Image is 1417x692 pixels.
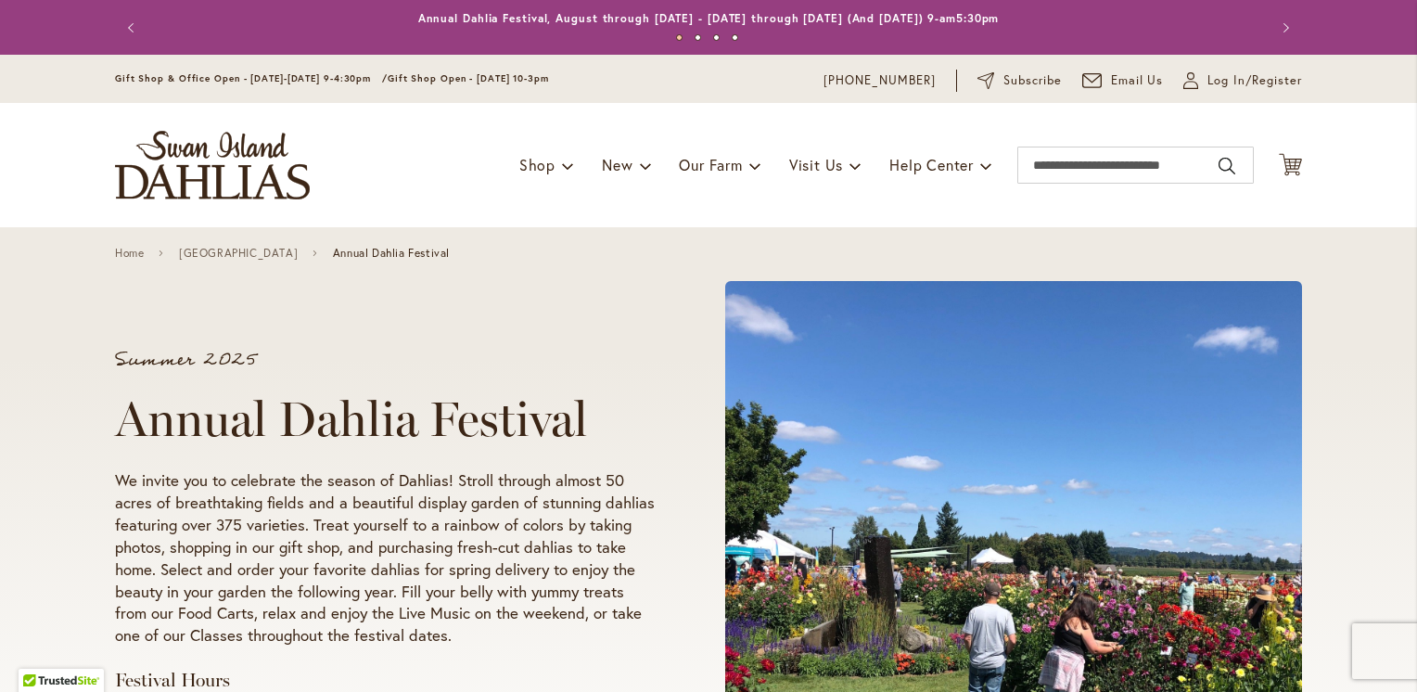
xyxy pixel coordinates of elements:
[115,131,310,199] a: store logo
[418,11,1000,25] a: Annual Dahlia Festival, August through [DATE] - [DATE] through [DATE] (And [DATE]) 9-am5:30pm
[732,34,738,41] button: 4 of 4
[1207,71,1302,90] span: Log In/Register
[115,247,144,260] a: Home
[333,247,450,260] span: Annual Dahlia Festival
[179,247,298,260] a: [GEOGRAPHIC_DATA]
[1111,71,1164,90] span: Email Us
[1003,71,1062,90] span: Subscribe
[1265,9,1302,46] button: Next
[115,391,655,447] h1: Annual Dahlia Festival
[789,155,843,174] span: Visit Us
[388,72,549,84] span: Gift Shop Open - [DATE] 10-3pm
[115,469,655,647] p: We invite you to celebrate the season of Dahlias! Stroll through almost 50 acres of breathtaking ...
[602,155,632,174] span: New
[115,9,152,46] button: Previous
[713,34,720,41] button: 3 of 4
[519,155,555,174] span: Shop
[679,155,742,174] span: Our Farm
[1183,71,1302,90] a: Log In/Register
[695,34,701,41] button: 2 of 4
[889,155,974,174] span: Help Center
[977,71,1062,90] a: Subscribe
[1082,71,1164,90] a: Email Us
[115,72,388,84] span: Gift Shop & Office Open - [DATE]-[DATE] 9-4:30pm /
[823,71,936,90] a: [PHONE_NUMBER]
[115,669,655,692] h3: Festival Hours
[115,351,655,369] p: Summer 2025
[676,34,683,41] button: 1 of 4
